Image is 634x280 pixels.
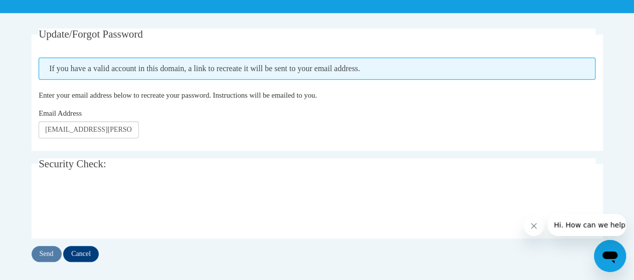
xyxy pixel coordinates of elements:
input: Email [39,121,139,138]
iframe: Close message [524,216,544,236]
iframe: Message from company [548,214,626,236]
span: Email Address [39,109,82,117]
iframe: Button to launch messaging window [594,240,626,272]
input: Cancel [63,246,99,262]
span: If you have a valid account in this domain, a link to recreate it will be sent to your email addr... [39,58,595,80]
span: Security Check: [39,158,106,170]
span: Enter your email address below to recreate your password. Instructions will be emailed to you. [39,91,317,99]
span: Update/Forgot Password [39,28,143,40]
iframe: reCAPTCHA [39,187,191,226]
span: Hi. How can we help? [6,7,81,15]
